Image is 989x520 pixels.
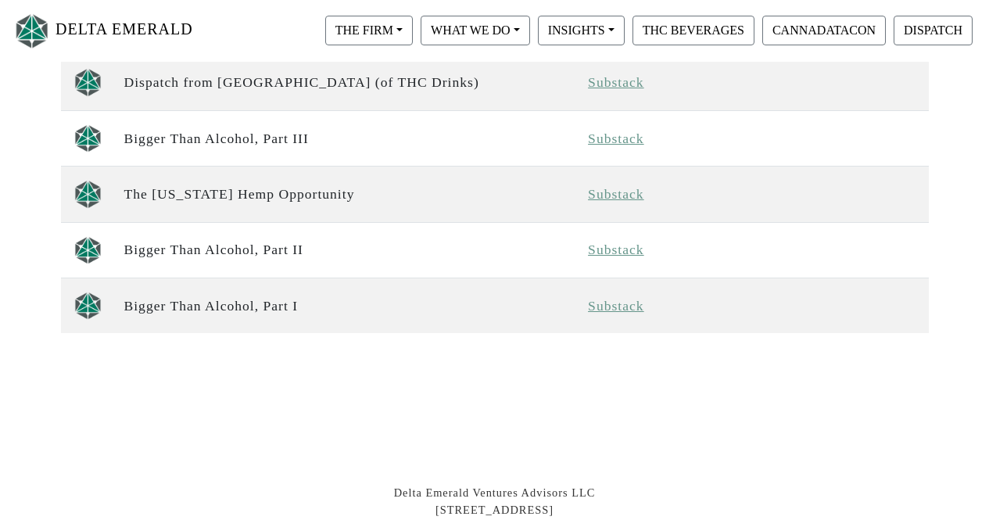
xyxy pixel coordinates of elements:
td: The [US_STATE] Hemp Opportunity [115,167,579,222]
button: WHAT WE DO [421,16,530,45]
button: INSIGHTS [538,16,625,45]
img: dispatch logo [74,292,102,320]
button: CANNADATACON [762,16,886,45]
a: DISPATCH [890,23,976,36]
a: Substack [588,74,644,90]
img: dispatch logo [74,236,102,264]
td: Bigger Than Alcohol, Part II [115,222,579,278]
img: Logo [13,10,52,52]
td: Bigger Than Alcohol, Part I [115,278,579,333]
td: Bigger Than Alcohol, Part III [115,110,579,166]
img: dispatch logo [74,180,102,208]
img: dispatch logo [74,68,102,96]
a: Substack [588,298,644,314]
a: CANNADATACON [758,23,890,36]
button: DISPATCH [894,16,973,45]
a: THC BEVERAGES [629,23,758,36]
button: THC BEVERAGES [632,16,754,45]
img: dispatch logo [74,124,102,152]
a: DELTA EMERALD [13,6,193,56]
button: THE FIRM [325,16,413,45]
a: Substack [588,186,644,202]
a: Substack [588,242,644,257]
a: Substack [588,131,644,146]
td: Dispatch from [GEOGRAPHIC_DATA] (of THC Drinks) [115,55,579,110]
